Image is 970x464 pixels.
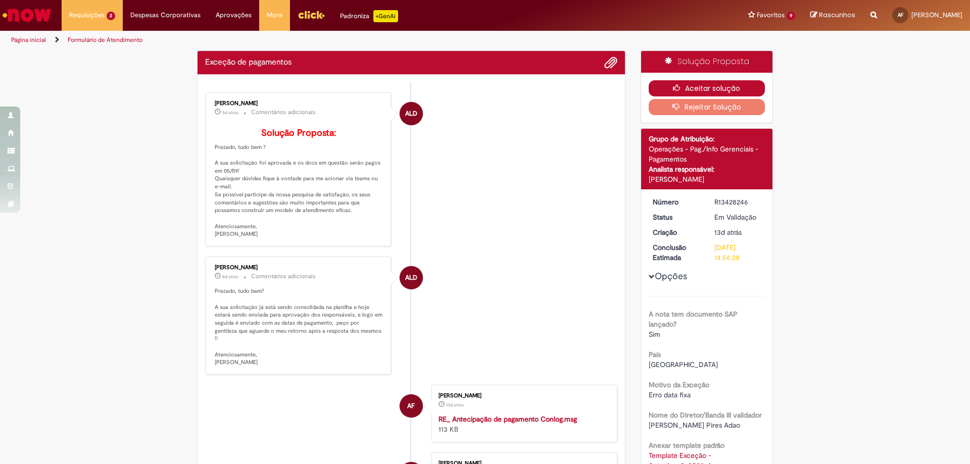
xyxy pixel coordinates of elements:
span: ALD [405,266,417,290]
div: [PERSON_NAME] [649,174,765,184]
span: Requisições [69,10,105,20]
small: Comentários adicionais [251,108,316,117]
span: 8d atrás [222,274,238,280]
b: País [649,350,661,359]
a: Rascunhos [810,11,855,20]
div: Andressa Luiza Da Silva [400,266,423,289]
time: 27/08/2025 15:14:08 [222,110,238,116]
div: Padroniza [340,10,398,22]
p: Prezado, tudo bem ? A sua solicitação foi aprovada e os docs em questão serão pagos em 05/09! Qua... [215,128,383,238]
button: Adicionar anexos [604,56,617,69]
div: [DATE] 14:56:28 [714,242,761,263]
div: Andressa Luiza Da Silva [400,102,423,125]
span: 13d atrás [714,228,742,237]
span: Favoritos [757,10,785,20]
span: AF [898,12,903,18]
dt: Criação [645,227,707,237]
span: Sim [649,330,660,339]
b: Anexar template padrão [649,441,724,450]
span: [GEOGRAPHIC_DATA] [649,360,718,369]
span: Erro data fixa [649,390,691,399]
div: 113 KB [439,414,607,434]
div: Operações - Pag./Info Gerenciais - Pagamentos [649,144,765,164]
div: André Luiz Ferri [400,394,423,418]
p: +GenAi [373,10,398,22]
time: 19/08/2025 11:56:18 [446,402,464,408]
div: R13428246 [714,197,761,207]
p: Prezado, tudo bem? A sua solicitação já está sendo consolidada na planilha e hoje estará sendo en... [215,287,383,367]
div: [PERSON_NAME] [215,100,383,107]
span: Rascunhos [819,10,855,20]
dt: Conclusão Estimada [645,242,707,263]
button: Aceitar solução [649,80,765,96]
time: 19/08/2025 11:56:24 [714,228,742,237]
div: Grupo de Atribuição: [649,134,765,144]
div: 19/08/2025 11:56:24 [714,227,761,237]
span: [PERSON_NAME] [911,11,962,19]
img: click_logo_yellow_360x200.png [298,7,325,22]
div: Analista responsável: [649,164,765,174]
div: Solução Proposta [641,51,773,73]
div: [PERSON_NAME] [439,393,607,399]
span: 5d atrás [222,110,238,116]
div: [PERSON_NAME] [215,265,383,271]
span: 2 [107,12,115,20]
span: AF [407,394,415,418]
dt: Número [645,197,707,207]
b: Solução Proposta: [261,127,336,139]
span: 13d atrás [446,402,464,408]
b: A nota tem documento SAP lançado? [649,310,738,329]
span: Aprovações [216,10,252,20]
a: Formulário de Atendimento [68,36,142,44]
h2: Exceção de pagamentos Histórico de tíquete [205,58,292,67]
img: ServiceNow [1,5,53,25]
b: Motivo da Exceção [649,380,709,389]
button: Rejeitar Solução [649,99,765,115]
div: Em Validação [714,212,761,222]
span: ALD [405,101,417,126]
b: Nome do Diretor/Banda III validador [649,410,762,420]
span: Despesas Corporativas [130,10,201,20]
time: 25/08/2025 08:21:43 [222,274,238,280]
ul: Trilhas de página [8,31,639,49]
span: More [267,10,282,20]
small: Comentários adicionais [251,272,316,281]
span: 9 [787,12,795,20]
a: Página inicial [11,36,46,44]
a: RE_ Antecipação de pagamento Conlog.msg [439,415,577,424]
dt: Status [645,212,707,222]
span: [PERSON_NAME] Pires Adao [649,421,740,430]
